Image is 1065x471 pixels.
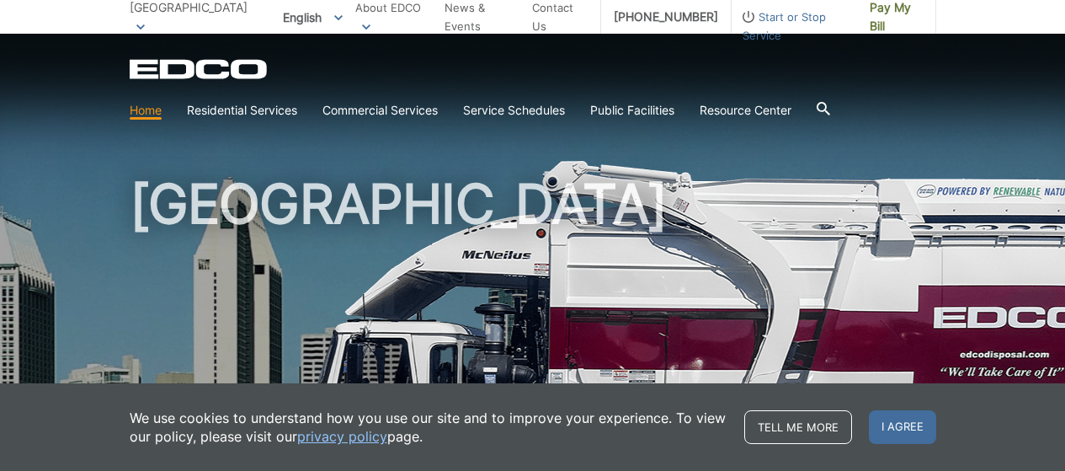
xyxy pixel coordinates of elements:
span: English [270,3,355,31]
span: I agree [869,410,936,444]
a: privacy policy [297,427,387,446]
a: Resource Center [700,101,791,120]
a: Tell me more [744,410,852,444]
a: Service Schedules [463,101,565,120]
a: Residential Services [187,101,297,120]
a: Commercial Services [322,101,438,120]
p: We use cookies to understand how you use our site and to improve your experience. To view our pol... [130,409,727,446]
a: Home [130,101,162,120]
a: Public Facilities [590,101,674,120]
a: EDCD logo. Return to the homepage. [130,59,269,79]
